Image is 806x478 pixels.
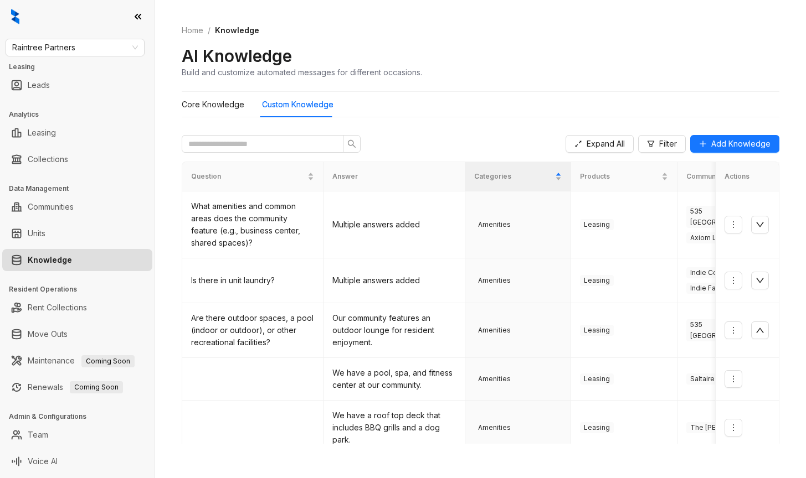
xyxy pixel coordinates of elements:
span: Amenities [474,422,515,433]
span: filter [647,140,655,148]
span: down [756,220,764,229]
li: Renewals [2,376,152,398]
span: Leasing [580,422,614,433]
li: Team [2,424,152,446]
span: down [756,276,764,285]
span: Leasing [580,219,614,230]
span: Products [580,172,659,182]
span: search [347,139,356,148]
span: more [729,220,738,229]
li: Communities [2,196,152,218]
a: Leasing [28,122,56,144]
div: Custom Knowledge [262,98,333,111]
td: Multiple answers added [324,258,465,303]
a: Units [28,222,45,245]
span: more [729,326,738,335]
span: Leasing [580,275,614,286]
span: Amenities [474,275,515,286]
h3: Analytics [9,110,155,119]
span: Raintree Partners [12,39,138,56]
span: Expand All [587,138,625,150]
span: more [729,423,738,432]
li: Leasing [2,122,152,144]
li: Rent Collections [2,297,152,319]
li: Units [2,222,152,245]
a: Communities [28,196,74,218]
span: 535 [GEOGRAPHIC_DATA] [686,206,769,228]
span: Question [191,172,305,182]
span: up [756,326,764,335]
td: We have a roof top deck that includes BBQ grills and a dog park. [324,401,465,455]
div: Build and customize automated messages for different occasions. [182,66,422,78]
div: Is there in unit laundry? [191,274,314,287]
span: Amenities [474,373,515,385]
li: Knowledge [2,249,152,271]
div: Core Knowledge [182,98,244,111]
button: Add Knowledge [690,135,779,153]
span: Indie Collection [686,267,745,278]
span: expand-alt [574,140,582,148]
h3: Data Management [9,184,155,194]
td: Multiple answers added [324,191,465,258]
a: Rent Collections [28,297,87,319]
th: Communities [677,162,783,191]
h3: Admin & Configurations [9,412,155,422]
span: Add Knowledge [711,138,771,150]
li: Move Outs [2,323,152,345]
span: 535 [GEOGRAPHIC_DATA] [686,319,769,341]
a: Knowledge [28,249,72,271]
li: Leads [2,74,152,96]
a: Voice AI [28,450,58,472]
button: Expand All [566,135,634,153]
span: Indie Fairview [686,283,739,294]
span: Amenities [474,325,515,336]
li: / [208,24,211,37]
button: Filter [638,135,686,153]
span: more [729,375,738,383]
div: Are there outdoor spaces, a pool (indoor or outdoor), or other recreational facilities? [191,312,314,349]
span: Filter [659,138,677,150]
span: more [729,276,738,285]
span: Amenities [474,219,515,230]
h3: Resident Operations [9,284,155,294]
td: We have a pool, spa, and fitness center at our community. [324,358,465,401]
td: Our community features an outdoor lounge for resident enjoyment. [324,303,465,358]
h3: Leasing [9,62,155,72]
span: Saltaire [686,373,718,385]
th: Question [182,162,324,191]
span: Categories [474,172,553,182]
th: Products [571,162,677,191]
th: Actions [716,162,779,191]
li: Maintenance [2,350,152,372]
a: RenewalsComing Soon [28,376,123,398]
a: Collections [28,148,68,170]
span: plus [699,140,707,148]
th: Answer [324,162,465,191]
span: Coming Soon [81,355,135,367]
span: The [PERSON_NAME] [686,422,763,433]
a: Team [28,424,48,446]
h2: AI Knowledge [182,45,292,66]
li: Collections [2,148,152,170]
span: Coming Soon [70,381,123,393]
li: Voice AI [2,450,152,472]
a: Move Outs [28,323,68,345]
span: Knowledge [215,25,259,35]
span: Leasing [580,373,614,385]
a: Leads [28,74,50,96]
span: Axiom La Jolla [686,232,741,243]
span: Leasing [580,325,614,336]
span: Communities [686,172,765,182]
img: logo [11,9,19,24]
div: What amenities and common areas does the community feature (e.g., business center, shared spaces)? [191,200,314,249]
a: Home [179,24,206,37]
